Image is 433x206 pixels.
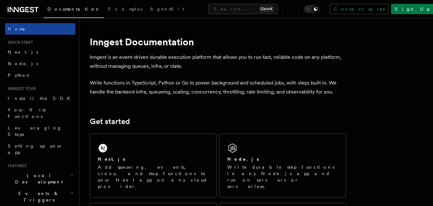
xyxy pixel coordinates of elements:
button: Local Development [5,170,75,188]
span: Inngest tour [5,86,36,91]
span: Install the SDK [8,96,74,101]
span: Setting up your app [8,143,63,155]
span: AgentKit [150,6,184,12]
a: Install the SDK [5,93,75,104]
h2: Next.js [98,156,125,162]
h2: Node.js [227,156,259,162]
kbd: Ctrl+K [259,6,274,12]
span: Your first Functions [8,107,46,119]
span: Documentation [47,6,100,12]
h1: Inngest Documentation [90,36,346,48]
a: Python [5,69,75,81]
a: Examples [104,2,146,17]
a: Home [5,23,75,35]
p: Write functions in TypeScript, Python or Go to power background and scheduled jobs, with steps bu... [90,78,346,96]
span: Leveraging Steps [8,125,62,137]
a: Your first Functions [5,104,75,122]
a: Next.js [5,46,75,58]
span: Features [5,163,27,168]
span: Local Development [5,172,70,185]
span: Quick start [5,40,33,45]
span: Next.js [8,49,38,55]
a: Node.js [5,58,75,69]
button: Search...Ctrl+K [208,4,278,14]
button: Toggle dark mode [304,5,320,13]
a: Get started [90,117,130,126]
a: Leveraging Steps [5,122,75,140]
a: Node.jsWrite durable step functions in any Node.js app and run on servers or serverless. [219,134,346,198]
span: Home [8,26,26,32]
p: Add queueing, events, crons, and step functions to your Next app on any cloud provider. [98,164,209,190]
a: Setting up your app [5,140,75,158]
a: Next.jsAdd queueing, events, crons, and step functions to your Next app on any cloud provider. [90,134,217,198]
p: Write durable step functions in any Node.js app and run on servers or serverless. [227,164,338,190]
span: Python [8,73,31,78]
a: AgentKit [146,2,188,17]
a: Documentation [44,2,104,18]
p: Inngest is an event-driven durable execution platform that allows you to run fast, reliable code ... [90,53,346,71]
span: Events & Triggers [5,190,70,203]
button: Events & Triggers [5,188,75,206]
span: Examples [108,6,142,12]
span: Node.js [8,61,38,66]
a: Contact sales [330,4,388,14]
